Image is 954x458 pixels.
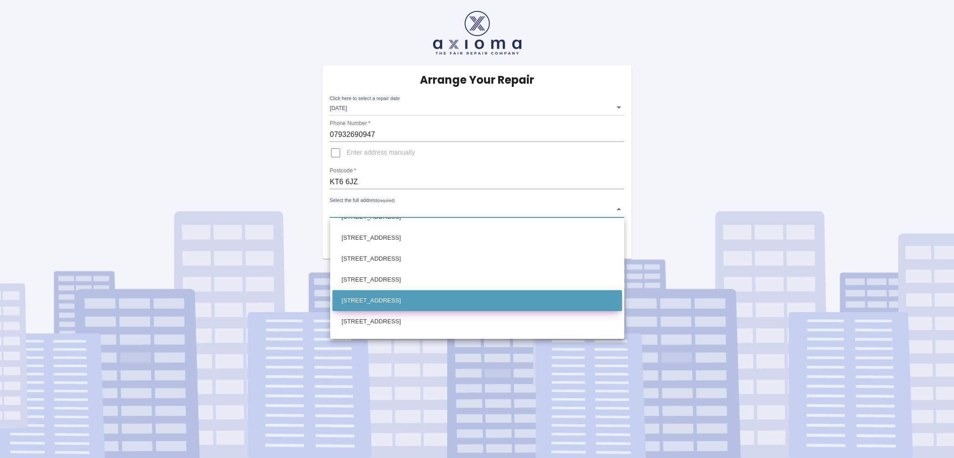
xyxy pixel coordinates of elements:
[332,227,622,248] li: [STREET_ADDRESS]
[332,290,622,311] li: [STREET_ADDRESS]
[332,311,622,332] li: [STREET_ADDRESS]
[332,269,622,290] li: [STREET_ADDRESS]
[332,248,622,269] li: [STREET_ADDRESS]
[332,332,622,353] li: [STREET_ADDRESS]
